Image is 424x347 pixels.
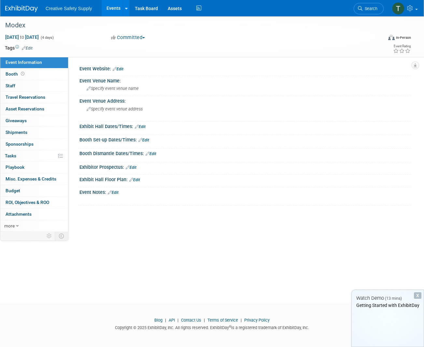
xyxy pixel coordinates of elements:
span: Tasks [5,153,16,158]
span: Search [362,6,377,11]
td: Toggle Event Tabs [55,232,68,240]
span: | [239,318,243,323]
div: Watch Demo [352,295,424,302]
a: Staff [0,80,68,92]
span: Giveaways [6,118,27,123]
a: Shipments [0,127,68,138]
a: Search [354,3,384,14]
a: Tasks [0,150,68,162]
div: Exhibit Hall Floor Plan: [79,175,411,183]
div: Event Website: [79,64,411,72]
div: Booth Set-up Dates/Times: [79,135,411,143]
a: Misc. Expenses & Credits [0,173,68,185]
a: Edit [108,190,119,195]
a: Contact Us [181,318,201,323]
div: Event Venue Address: [79,96,411,104]
div: Dismiss [414,292,421,299]
div: Event Venue Name: [79,76,411,84]
div: Modex [3,20,376,31]
span: Specify event venue address [87,107,143,111]
div: Exhibitor Prospectus: [79,162,411,171]
span: Budget [6,188,20,193]
a: Terms of Service [207,318,238,323]
img: Thom Cheney [392,2,404,15]
a: Travel Reservations [0,92,68,103]
span: Asset Reservations [6,106,44,111]
div: In-Person [396,35,411,40]
a: API [169,318,175,323]
div: Event Notes: [79,187,411,196]
a: Booth [0,68,68,80]
span: Playbook [6,165,24,170]
a: Edit [138,138,149,142]
a: Edit [129,178,140,182]
div: Event Rating [393,45,411,48]
span: Booth not reserved yet [20,71,26,76]
span: | [176,318,180,323]
a: Privacy Policy [244,318,270,323]
span: Booth [6,71,26,77]
span: Attachments [6,211,32,217]
a: Blog [154,318,163,323]
span: [DATE] [DATE] [5,34,39,40]
a: Edit [22,46,33,51]
a: Edit [126,165,136,170]
button: Committed [109,34,148,41]
span: | [202,318,206,323]
span: (4 days) [40,36,54,40]
a: Edit [113,67,123,71]
div: Exhibit Hall Dates/Times: [79,122,411,130]
td: Tags [5,45,33,51]
div: Getting Started with ExhibitDay [352,302,424,309]
a: Edit [146,152,156,156]
span: more [4,223,15,228]
a: Giveaways [0,115,68,126]
span: to [19,35,25,40]
img: ExhibitDay [5,6,38,12]
span: Travel Reservations [6,94,45,100]
a: Playbook [0,162,68,173]
a: ROI, Objectives & ROO [0,197,68,208]
a: Attachments [0,209,68,220]
img: Format-Inperson.png [388,35,395,40]
a: Budget [0,185,68,196]
a: Asset Reservations [0,103,68,115]
span: ROI, Objectives & ROO [6,200,49,205]
span: Event Information [6,60,42,65]
a: Event Information [0,57,68,68]
a: Edit [135,124,146,129]
span: Specify event venue name [87,86,139,91]
sup: ® [229,325,231,328]
a: more [0,220,68,232]
div: Booth Dismantle Dates/Times: [79,149,411,157]
a: Sponsorships [0,138,68,150]
span: | [163,318,168,323]
span: Shipments [6,130,27,135]
td: Personalize Event Tab Strip [44,232,55,240]
span: Staff [6,83,15,88]
span: Sponsorships [6,141,34,147]
span: (13 mins) [385,296,402,301]
div: Event Format [351,34,411,44]
span: Creative Safety Supply [46,6,92,11]
span: Misc. Expenses & Credits [6,176,56,181]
